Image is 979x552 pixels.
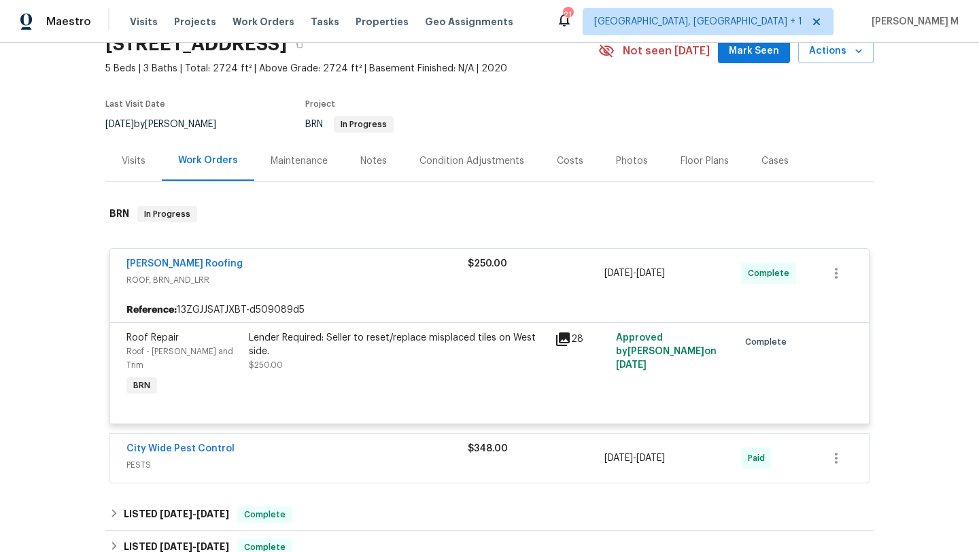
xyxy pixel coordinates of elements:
[160,509,229,519] span: -
[636,453,665,463] span: [DATE]
[196,542,229,551] span: [DATE]
[305,120,394,129] span: BRN
[160,509,192,519] span: [DATE]
[178,154,238,167] div: Work Orders
[468,259,507,269] span: $250.00
[761,154,789,168] div: Cases
[287,32,311,56] button: Copy Address
[748,451,770,465] span: Paid
[623,44,710,58] span: Not seen [DATE]
[557,154,583,168] div: Costs
[126,444,235,453] a: City Wide Pest Control
[356,15,409,29] span: Properties
[604,451,665,465] span: -
[126,303,177,317] b: Reference:
[233,15,294,29] span: Work Orders
[105,120,134,129] span: [DATE]
[616,154,648,168] div: Photos
[174,15,216,29] span: Projects
[109,206,129,222] h6: BRN
[160,542,229,551] span: -
[335,120,392,128] span: In Progress
[271,154,328,168] div: Maintenance
[105,62,598,75] span: 5 Beds | 3 Baths | Total: 2724 ft² | Above Grade: 2724 ft² | Basement Finished: N/A | 2020
[126,273,468,287] span: ROOF, BRN_AND_LRR
[126,259,243,269] a: [PERSON_NAME] Roofing
[122,154,145,168] div: Visits
[239,508,291,521] span: Complete
[594,15,802,29] span: [GEOGRAPHIC_DATA], [GEOGRAPHIC_DATA] + 1
[128,379,156,392] span: BRN
[126,458,468,472] span: PESTS
[110,298,869,322] div: 13ZGJJSATJXBT-d509089d5
[718,39,790,64] button: Mark Seen
[604,453,633,463] span: [DATE]
[604,269,633,278] span: [DATE]
[105,192,874,236] div: BRN In Progress
[425,15,513,29] span: Geo Assignments
[126,333,179,343] span: Roof Repair
[124,506,229,523] h6: LISTED
[311,17,339,27] span: Tasks
[616,333,717,370] span: Approved by [PERSON_NAME] on
[139,207,196,221] span: In Progress
[360,154,387,168] div: Notes
[798,39,874,64] button: Actions
[196,509,229,519] span: [DATE]
[249,361,283,369] span: $250.00
[563,8,572,22] div: 21
[105,498,874,531] div: LISTED [DATE]-[DATE]Complete
[748,266,795,280] span: Complete
[604,266,665,280] span: -
[105,100,165,108] span: Last Visit Date
[46,15,91,29] span: Maestro
[160,542,192,551] span: [DATE]
[468,444,508,453] span: $348.00
[636,269,665,278] span: [DATE]
[616,360,647,370] span: [DATE]
[729,43,779,60] span: Mark Seen
[745,335,792,349] span: Complete
[681,154,729,168] div: Floor Plans
[130,15,158,29] span: Visits
[305,100,335,108] span: Project
[866,15,959,29] span: [PERSON_NAME] M
[126,347,233,369] span: Roof - [PERSON_NAME] and Trim
[105,37,287,51] h2: [STREET_ADDRESS]
[249,331,547,358] div: Lender Required: Seller to reset/replace misplaced tiles on West side.
[555,331,608,347] div: 28
[105,116,233,133] div: by [PERSON_NAME]
[809,43,863,60] span: Actions
[419,154,524,168] div: Condition Adjustments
